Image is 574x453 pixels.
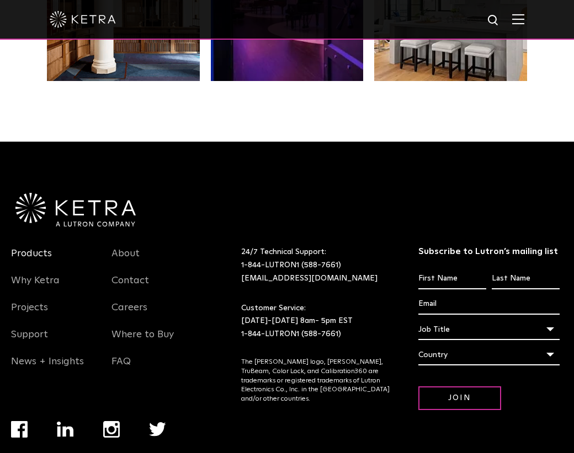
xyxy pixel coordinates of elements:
input: Join [418,386,501,410]
img: Hamburger%20Nav.svg [512,14,524,24]
a: [EMAIL_ADDRESS][DOMAIN_NAME] [241,274,378,282]
div: Country [418,344,560,365]
p: The [PERSON_NAME] logo, [PERSON_NAME], TruBeam, Color Lock, and Calibration360 are trademarks or ... [241,358,391,404]
h3: Subscribe to Lutron’s mailing list [418,246,560,257]
input: Email [418,294,560,315]
a: Products [11,247,52,273]
img: ketra-logo-2019-white [50,11,116,28]
img: instagram [103,421,120,438]
a: News + Insights [11,355,84,381]
a: Contact [111,274,149,300]
p: Customer Service: [DATE]-[DATE] 8am- 5pm EST [241,302,391,341]
img: Ketra-aLutronCo_White_RGB [15,193,136,227]
img: twitter [149,422,166,436]
img: search icon [487,14,501,28]
a: Why Ketra [11,274,60,300]
a: Support [11,328,48,354]
input: Last Name [492,268,560,289]
p: 24/7 Technical Support: [241,246,391,285]
a: Where to Buy [111,328,174,354]
a: 1-844-LUTRON1 (588-7661) [241,261,341,269]
div: Job Title [418,319,560,340]
a: Projects [11,301,48,327]
div: Navigation Menu [11,246,95,381]
input: First Name [418,268,486,289]
a: FAQ [111,355,131,381]
img: linkedin [57,422,74,437]
a: About [111,247,140,273]
a: Careers [111,301,147,327]
div: Navigation Menu [111,246,195,381]
a: 1-844-LUTRON1 (588-7661) [241,330,341,338]
img: facebook [11,421,28,438]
